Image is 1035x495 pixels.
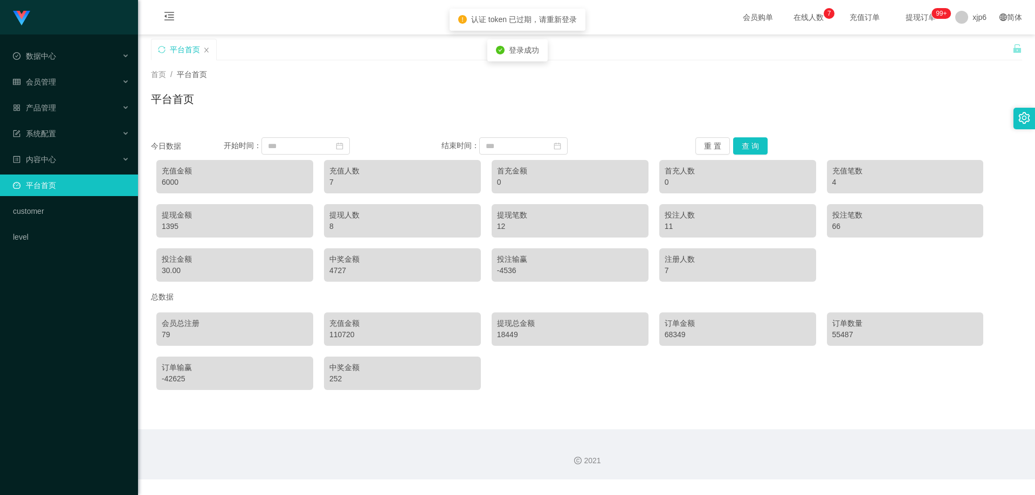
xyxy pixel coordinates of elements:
span: 数据中心 [13,52,56,60]
div: 68349 [665,329,811,340]
div: 0 [497,177,643,188]
div: 252 [329,373,475,385]
div: 30.00 [162,265,308,276]
div: 今日数据 [151,141,224,152]
a: customer [13,200,129,222]
div: 提现人数 [329,210,475,221]
div: 18449 [497,329,643,340]
sup: 229 [931,8,951,19]
div: 会员总注册 [162,318,308,329]
span: 会员管理 [13,78,56,86]
img: logo.9652507e.png [13,11,30,26]
div: 投注输赢 [497,254,643,265]
i: 图标: unlock [1012,44,1022,53]
p: 7 [827,8,831,19]
div: 订单输赢 [162,362,308,373]
a: 图标: dashboard平台首页 [13,175,129,196]
div: 订单金额 [665,318,811,329]
span: 内容中心 [13,155,56,164]
span: 提现订单 [900,13,941,21]
div: 平台首页 [170,39,200,60]
div: 订单数量 [832,318,978,329]
div: 79 [162,329,308,340]
h1: 平台首页 [151,91,194,107]
sup: 7 [824,8,834,19]
i: 图标: setting [1018,112,1030,124]
div: 投注笔数 [832,210,978,221]
i: 图标: sync [158,46,165,53]
div: 充值金额 [162,165,308,177]
i: 图标: calendar [336,142,343,150]
span: 产品管理 [13,103,56,112]
div: 首充金额 [497,165,643,177]
div: 110720 [329,329,475,340]
div: 66 [832,221,978,232]
div: 12 [497,221,643,232]
span: 开始时间： [224,141,261,150]
div: 提现笔数 [497,210,643,221]
i: 图标: check-circle-o [13,52,20,60]
div: 提现金额 [162,210,308,221]
div: 4727 [329,265,475,276]
div: 6000 [162,177,308,188]
button: 重 置 [695,137,730,155]
div: 中奖金额 [329,362,475,373]
div: 8 [329,221,475,232]
i: 图标: appstore-o [13,104,20,111]
a: level [13,226,129,248]
div: 提现总金额 [497,318,643,329]
div: 充值人数 [329,165,475,177]
div: -42625 [162,373,308,385]
div: 注册人数 [665,254,811,265]
i: icon: check-circle [496,46,505,54]
button: 查 询 [733,137,768,155]
span: 充值订单 [844,13,885,21]
div: 投注金额 [162,254,308,265]
span: 结束时间： [441,141,479,150]
div: 投注人数 [665,210,811,221]
div: 中奖金额 [329,254,475,265]
span: 系统配置 [13,129,56,138]
i: 图标: table [13,78,20,86]
i: 图标: copyright [574,457,582,464]
span: 在线人数 [788,13,829,21]
i: 图标: menu-fold [151,1,188,35]
i: 图标: profile [13,156,20,163]
div: 2021 [147,455,1026,466]
i: 图标: close [203,47,210,53]
span: 平台首页 [177,70,207,79]
div: 1395 [162,221,308,232]
div: 充值笔数 [832,165,978,177]
i: icon: exclamation-circle [458,15,467,24]
div: 4 [832,177,978,188]
div: 总数据 [151,287,1022,307]
span: 认证 token 已过期，请重新登录 [471,15,577,24]
div: 7 [329,177,475,188]
div: 首充人数 [665,165,811,177]
span: 登录成功 [509,46,539,54]
div: 充值金额 [329,318,475,329]
i: 图标: calendar [554,142,561,150]
i: 图标: global [999,13,1007,21]
i: 图标: form [13,130,20,137]
div: 11 [665,221,811,232]
span: / [170,70,172,79]
span: 首页 [151,70,166,79]
div: -4536 [497,265,643,276]
div: 7 [665,265,811,276]
div: 55487 [832,329,978,340]
div: 0 [665,177,811,188]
